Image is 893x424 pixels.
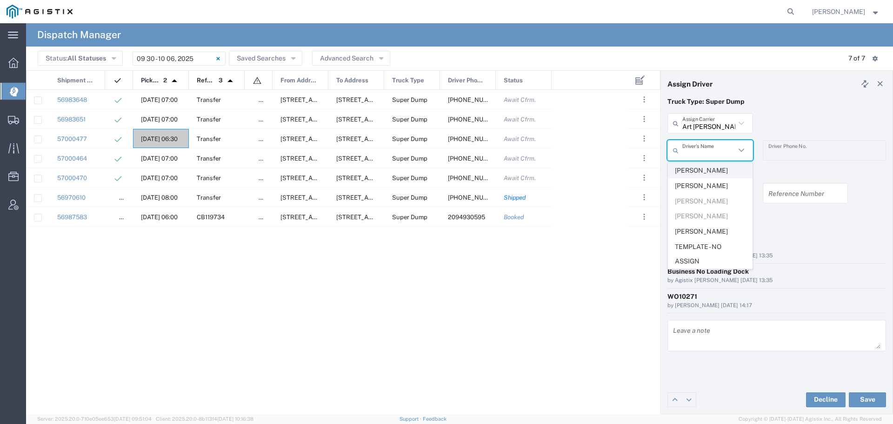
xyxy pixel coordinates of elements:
[336,135,429,142] span: 4330 E. Winery Rd, Acampo, California, 95220, United States
[141,135,178,142] span: 10/02/2025, 06:30
[448,116,503,123] span: 209-905-4107
[638,210,651,223] button: ...
[57,155,87,162] a: 57000464
[638,113,651,126] button: ...
[163,71,167,90] span: 2
[668,209,752,223] span: [PERSON_NAME]
[141,194,178,201] span: 09/30/2025, 08:00
[667,167,886,175] h4: References
[392,214,427,221] span: Super Dump
[37,23,121,47] h4: Dispatch Manager
[57,175,87,182] a: 57000470
[392,116,427,123] span: Super Dump
[259,155,273,162] span: false
[336,116,429,123] span: 499 Sunrise Ave, Madera, California, United States
[197,71,215,90] span: Reference
[197,175,221,182] span: Transfer
[638,191,651,204] button: ...
[667,97,886,107] p: Truck Type: Super Dump
[448,194,503,201] span: 209-905-4107
[392,194,427,201] span: Super Dump
[643,192,645,203] span: . . .
[638,171,651,184] button: ...
[667,252,886,260] div: by Agistix [PERSON_NAME] [DATE] 13:35
[643,153,645,164] span: . . .
[739,415,882,423] span: Copyright © [DATE]-[DATE] Agistix Inc., All Rights Reserved
[336,96,429,103] span: 499 Sunrise Ave, Madera, California, United States
[280,155,373,162] span: 4588 Hope Ln, Salida, California, 95368, United States
[643,114,645,125] span: . . .
[336,194,429,201] span: 4165 E Childs Ave, Merced, California, 95341, United States
[668,240,752,269] span: TEMPLATE - NO ASSIGN
[667,80,713,88] h4: Assign Driver
[682,393,696,407] a: Edit next row
[223,74,238,88] img: arrow-dropup.svg
[197,116,221,123] span: Transfer
[312,51,390,66] button: Advanced Search
[504,135,536,142] span: Await Cfrm.
[848,54,865,63] div: 7 of 7
[67,54,106,62] span: All Statuses
[167,74,182,88] img: arrow-dropup.svg
[57,71,95,90] span: Shipment No.
[57,116,86,123] a: 56983651
[448,214,485,221] span: 2094930595
[141,96,178,103] span: 10/01/2025, 07:00
[197,96,221,103] span: Transfer
[638,152,651,165] button: ...
[448,175,503,182] span: 209-923-3295
[504,116,536,123] span: Await Cfrm.
[668,194,752,209] span: [PERSON_NAME]
[259,116,273,123] span: false
[392,175,427,182] span: Super Dump
[392,71,424,90] span: Truck Type
[448,135,503,142] span: 650-521-3377
[229,51,302,66] button: Saved Searches
[448,96,503,103] span: 209-923-3295
[849,392,886,407] button: Save
[38,51,123,66] button: Status:All Statuses
[280,194,373,201] span: 499 Sunrise Ave, Madera, California, United States
[392,135,427,142] span: Super Dump
[667,292,886,302] div: WO10271
[280,96,423,103] span: 1000 S. Kilroy Rd, Turlock, California, United States
[336,71,368,90] span: To Address
[259,135,273,142] span: false
[667,267,886,276] div: Business No Loading Dock
[638,132,651,145] button: ...
[668,163,752,178] span: [PERSON_NAME]
[638,93,651,106] button: ...
[197,194,221,201] span: Transfer
[141,155,178,162] span: 10/02/2025, 07:00
[280,175,373,182] span: 4588 Hope Ln, Salida, California, 95368, United States
[219,71,223,90] span: 3
[667,226,886,235] h4: Notes
[141,116,178,123] span: 10/01/2025, 07:00
[336,155,429,162] span: 4330 E. Winery Rd, Acampo, California, 95220, United States
[141,214,178,221] span: 10/01/2025, 06:00
[667,242,886,252] div: Business No Loading Dock
[197,214,225,221] span: CB119734
[812,6,880,17] button: [PERSON_NAME]
[504,155,536,162] span: Await Cfrm.
[643,94,645,105] span: . . .
[197,135,221,142] span: Transfer
[392,96,427,103] span: Super Dump
[197,155,221,162] span: Transfer
[114,416,152,422] span: [DATE] 09:51:04
[336,175,429,182] span: 4330 E. Winery Rd, Acampo, California, 95220, United States
[7,5,73,19] img: logo
[643,172,645,183] span: . . .
[217,416,253,422] span: [DATE] 10:16:38
[156,416,253,422] span: Client: 2025.20.0-8b113f4
[643,211,645,222] span: . . .
[643,133,645,144] span: . . .
[667,302,886,310] div: by [PERSON_NAME] [DATE] 14:17
[504,71,523,90] span: Status
[57,194,86,201] a: 56970610
[504,96,536,103] span: Await Cfrm.
[280,214,373,221] span: 26292 E River Rd, Escalon, California, 95320, United States
[57,96,87,103] a: 56983648
[141,71,160,90] span: Pickup Date and Time
[423,416,446,422] a: Feedback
